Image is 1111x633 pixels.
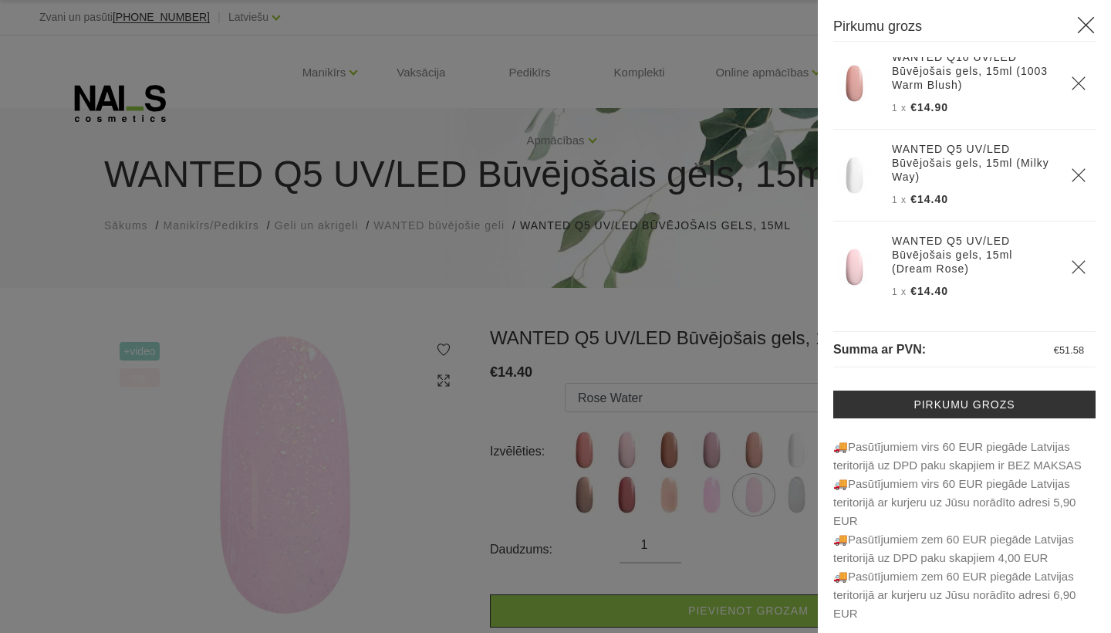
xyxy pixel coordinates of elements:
a: WANTED Q5 UV/LED Būvējošais gels, 15ml (Dream Rose) [892,234,1052,276]
a: Delete [1071,259,1086,275]
span: 51.58 [1059,344,1084,356]
a: WANTED Q10 UV/LED Būvējošais gels, 15ml (1003 Warm Blush) [892,50,1052,92]
span: 1 x [892,286,907,297]
span: 1 x [892,195,907,205]
span: €14.90 [910,101,948,113]
a: Delete [1071,76,1086,91]
p: 🚚Pasūtījumiem virs 60 EUR piegāde Latvijas teritorijā uz DPD paku skapjiem ir BEZ MAKSAS 🚚Pas... [833,438,1096,623]
span: € [1054,344,1059,356]
span: €14.40 [910,285,948,297]
a: Delete [1071,168,1086,183]
a: Pirkumu grozs [833,391,1096,418]
h3: Pirkumu grozs [833,15,1096,42]
a: WANTED Q5 UV/LED Būvējošais gels, 15ml (Milky Way) [892,142,1052,184]
span: 1 x [892,103,907,113]
span: €14.40 [910,193,948,205]
span: Summa ar PVN: [833,343,926,356]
